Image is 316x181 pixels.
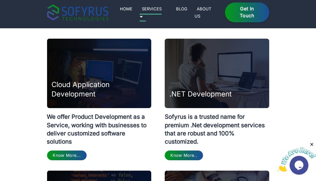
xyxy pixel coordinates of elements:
[169,89,232,99] h3: .NET Development
[47,108,152,146] p: We offer Product Development as a Service, working with businesses to deliver customized software...
[165,151,203,160] a: Know More..
[47,4,108,20] img: sofyrus
[277,142,316,172] iframe: chat widget
[225,3,269,23] a: Get in Touch
[140,5,162,21] a: Services 🞃
[118,5,135,13] a: Home
[195,5,212,19] a: About Us
[47,151,87,160] a: Know More...
[52,80,152,99] h3: Cloud Application Development
[174,5,190,13] a: Blog
[165,108,269,146] p: Sofyrus is a trusted name for premium .Net development services that are robust and 100% customized.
